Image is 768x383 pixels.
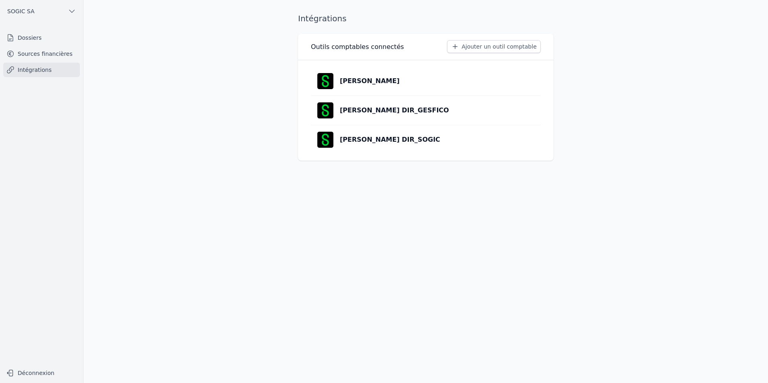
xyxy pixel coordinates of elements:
[7,7,35,15] span: SOGIC SA
[3,63,80,77] a: Intégrations
[311,96,541,125] a: [PERSON_NAME] DIR_GESFICO
[447,40,541,53] button: Ajouter un outil comptable
[340,135,440,145] p: [PERSON_NAME] DIR_SOGIC
[3,31,80,45] a: Dossiers
[298,13,347,24] h1: Intégrations
[340,106,449,115] p: [PERSON_NAME] DIR_GESFICO
[3,367,80,379] button: Déconnexion
[3,5,80,18] button: SOGIC SA
[311,125,541,154] a: [PERSON_NAME] DIR_SOGIC
[340,76,400,86] p: [PERSON_NAME]
[311,67,541,96] a: [PERSON_NAME]
[3,47,80,61] a: Sources financières
[311,42,404,52] h3: Outils comptables connectés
